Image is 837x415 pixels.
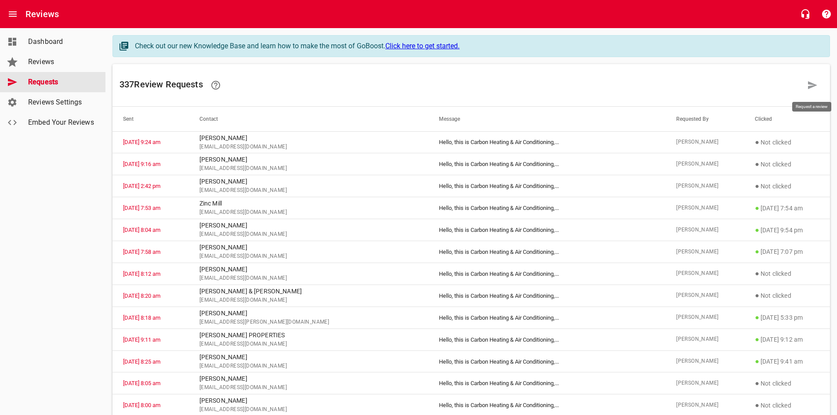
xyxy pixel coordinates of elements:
th: Clicked [744,107,830,131]
span: [PERSON_NAME] [676,248,734,256]
td: Hello, this is Carbon Heating & Air Conditioning, ... [428,131,666,153]
span: ● [755,335,759,343]
span: [EMAIL_ADDRESS][DOMAIN_NAME] [199,143,418,152]
p: Not clicked [755,159,819,170]
span: Dashboard [28,36,95,47]
span: ● [755,379,759,387]
button: Support Portal [816,4,837,25]
span: ● [755,182,759,190]
a: [DATE] 8:20 am [123,292,160,299]
p: [PERSON_NAME] [199,265,418,274]
span: ● [755,226,759,234]
td: Hello, this is Carbon Heating & Air Conditioning, ... [428,285,666,307]
p: [PERSON_NAME] PROPERTIES [199,331,418,340]
th: Requested By [666,107,744,131]
a: [DATE] 9:16 am [123,161,160,167]
span: [PERSON_NAME] [676,401,734,410]
span: [EMAIL_ADDRESS][DOMAIN_NAME] [199,340,418,349]
span: [PERSON_NAME] [676,291,734,300]
span: [PERSON_NAME] [676,204,734,213]
span: [EMAIL_ADDRESS][DOMAIN_NAME] [199,186,418,195]
a: [DATE] 9:24 am [123,139,160,145]
h6: Reviews [25,7,59,21]
td: Hello, this is Carbon Heating & Air Conditioning, ... [428,241,666,263]
span: Reviews [28,57,95,67]
th: Sent [112,107,189,131]
span: [PERSON_NAME] [676,160,734,169]
th: Contact [189,107,429,131]
a: [DATE] 9:11 am [123,336,160,343]
p: [DATE] 7:54 am [755,203,819,213]
span: ● [755,160,759,168]
p: Not clicked [755,137,819,148]
p: [PERSON_NAME] [199,374,418,383]
a: [DATE] 8:18 am [123,314,160,321]
a: [DATE] 8:04 am [123,227,160,233]
span: [EMAIL_ADDRESS][DOMAIN_NAME] [199,405,418,414]
td: Hello, this is Carbon Heating & Air Conditioning, ... [428,263,666,285]
span: ● [755,138,759,146]
p: [DATE] 9:41 am [755,356,819,367]
td: Hello, this is Carbon Heating & Air Conditioning, ... [428,350,666,372]
span: ● [755,204,759,212]
span: [EMAIL_ADDRESS][DOMAIN_NAME] [199,274,418,283]
span: [EMAIL_ADDRESS][DOMAIN_NAME] [199,164,418,173]
p: [PERSON_NAME] [199,177,418,186]
p: [PERSON_NAME] [199,309,418,318]
a: [DATE] 7:53 am [123,205,160,211]
span: [PERSON_NAME] [676,138,734,147]
span: Embed Your Reviews [28,117,95,128]
span: [EMAIL_ADDRESS][DOMAIN_NAME] [199,230,418,239]
p: [DATE] 9:12 am [755,334,819,345]
p: [DATE] 7:07 pm [755,246,819,257]
p: [PERSON_NAME] [199,134,418,143]
span: [PERSON_NAME] [676,379,734,388]
p: [PERSON_NAME] & [PERSON_NAME] [199,287,418,296]
p: [PERSON_NAME] [199,396,418,405]
button: Open drawer [2,4,23,25]
a: [DATE] 8:12 am [123,271,160,277]
td: Hello, this is Carbon Heating & Air Conditioning, ... [428,197,666,219]
span: ● [755,269,759,278]
span: [EMAIL_ADDRESS][DOMAIN_NAME] [199,208,418,217]
p: [PERSON_NAME] [199,353,418,362]
span: [PERSON_NAME] [676,357,734,366]
td: Hello, this is Carbon Heating & Air Conditioning, ... [428,219,666,241]
a: [DATE] 7:58 am [123,249,160,255]
p: Not clicked [755,181,819,191]
td: Hello, this is Carbon Heating & Air Conditioning, ... [428,307,666,328]
p: [DATE] 5:33 pm [755,312,819,323]
a: [DATE] 8:25 am [123,358,160,365]
span: [PERSON_NAME] [676,313,734,322]
td: Hello, this is Carbon Heating & Air Conditioning, ... [428,175,666,197]
h6: 337 Review Request s [120,75,802,96]
div: Check out our new Knowledge Base and learn how to make the most of GoBoost. [135,41,821,51]
span: [PERSON_NAME] [676,269,734,278]
p: Zinc Mill [199,199,418,208]
span: [EMAIL_ADDRESS][DOMAIN_NAME] [199,362,418,371]
th: Message [428,107,666,131]
span: ● [755,401,759,409]
p: [DATE] 9:54 pm [755,225,819,235]
button: Live Chat [795,4,816,25]
span: ● [755,357,759,365]
span: [EMAIL_ADDRESS][DOMAIN_NAME] [199,383,418,392]
a: [DATE] 8:05 am [123,380,160,386]
span: Requests [28,77,95,87]
span: [PERSON_NAME] [676,226,734,235]
span: [EMAIL_ADDRESS][DOMAIN_NAME] [199,252,418,261]
span: ● [755,313,759,321]
a: Learn how requesting reviews can improve your online presence [205,75,226,96]
td: Hello, this is Carbon Heating & Air Conditioning, ... [428,153,666,175]
p: [PERSON_NAME] [199,221,418,230]
span: [EMAIL_ADDRESS][PERSON_NAME][DOMAIN_NAME] [199,318,418,327]
p: Not clicked [755,268,819,279]
a: Click here to get started. [385,42,460,50]
span: [PERSON_NAME] [676,335,734,344]
a: [DATE] 8:00 am [123,402,160,408]
span: [PERSON_NAME] [676,182,734,191]
p: Not clicked [755,290,819,301]
td: Hello, this is Carbon Heating & Air Conditioning, ... [428,328,666,350]
span: ● [755,291,759,300]
p: [PERSON_NAME] [199,155,418,164]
